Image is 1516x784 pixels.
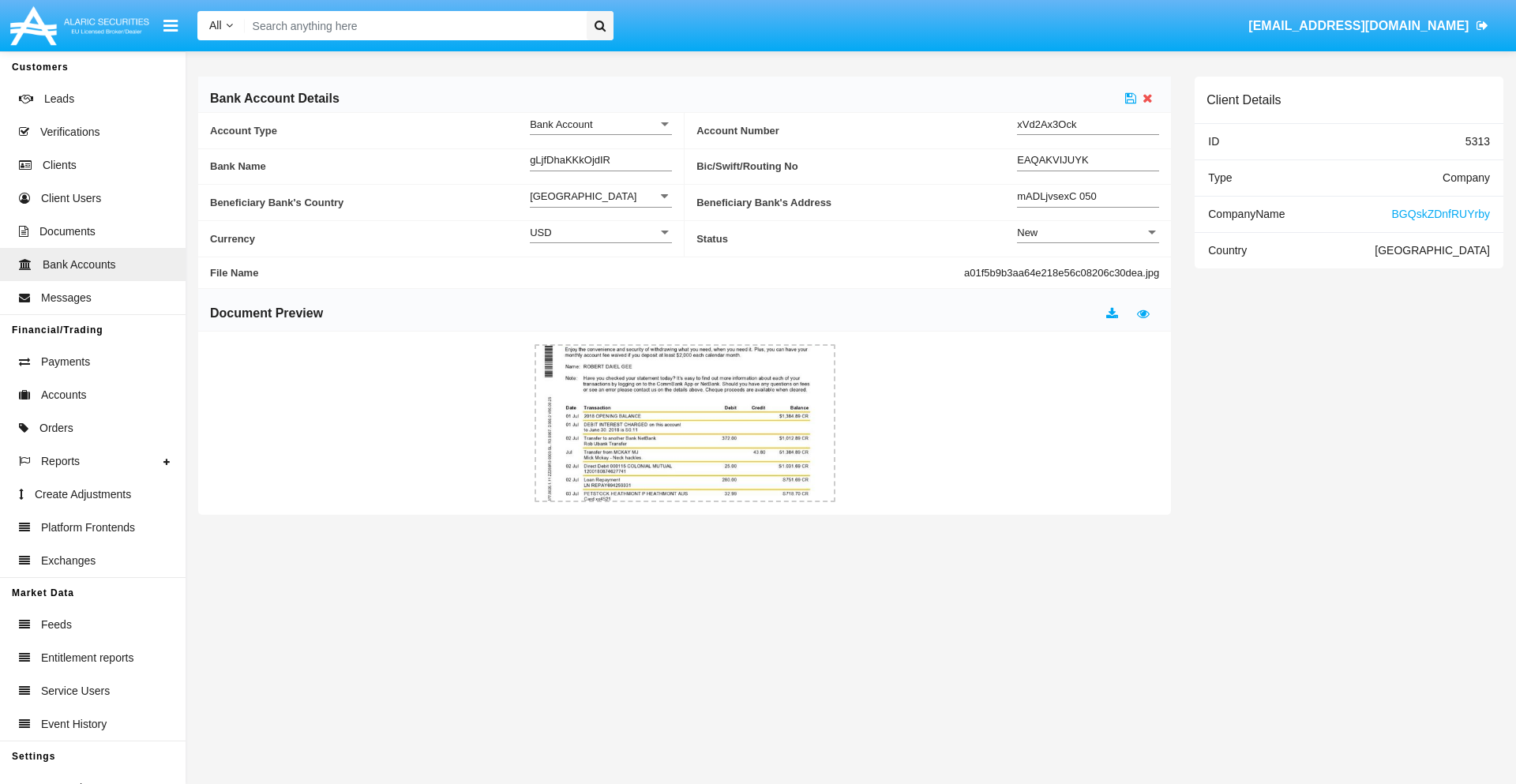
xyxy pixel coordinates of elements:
span: Company [1443,171,1490,184]
span: Status [696,221,1017,257]
span: New [1017,227,1038,238]
span: Documents [39,223,96,240]
span: Accounts [41,387,87,403]
span: Client Users [41,190,101,207]
span: 5313 [1465,135,1490,148]
span: ID [1208,135,1219,148]
span: Platform Frontends [41,520,135,536]
span: Feeds [41,617,72,633]
span: Company Name [1208,208,1285,220]
span: Beneficiary Bank's Country [210,185,530,220]
span: Exchanges [41,553,96,569]
span: Entitlement reports [41,650,134,666]
span: Bank Accounts [43,257,116,273]
span: USD [530,227,551,238]
span: Payments [41,354,90,370]
span: Bank Account [530,118,593,130]
span: Currency [210,221,530,257]
span: Country [1208,244,1247,257]
span: Create Adjustments [35,486,131,503]
span: [EMAIL_ADDRESS][DOMAIN_NAME] [1248,19,1469,32]
span: Reports [41,453,80,470]
h6: Document Preview [210,305,323,322]
a: All [197,17,245,34]
span: Bank Name [210,149,530,185]
a: [EMAIL_ADDRESS][DOMAIN_NAME] [1241,4,1496,48]
img: Logo image [8,2,152,49]
input: Search [245,11,581,40]
span: Verifications [40,124,99,141]
span: BGQskZDnfRUYrby [1392,208,1490,220]
span: a01f5b9b3aa64e218e56c08206c30dea.jpg [561,401,808,415]
span: Service Users [41,683,110,700]
p: Preview [552,430,818,461]
h6: Bank Account Details [210,90,340,107]
span: Type [1208,171,1232,184]
span: [GEOGRAPHIC_DATA] [1375,244,1490,257]
span: All [209,19,222,32]
span: Account Type [210,125,530,137]
span: a01f5b9b3aa64e218e56c08206c30dea.jpg [964,267,1159,279]
span: Bic/Swift/Routing No [696,149,1017,185]
span: Leads [44,91,74,107]
span: Beneficiary Bank's Address [696,185,1017,220]
h6: Client Details [1206,92,1281,107]
span: Account Number [696,113,1017,148]
span: Messages [41,290,92,306]
span: Clients [43,157,77,174]
span: File Name [210,267,964,279]
span: Event History [41,716,107,733]
span: Orders [39,420,73,437]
